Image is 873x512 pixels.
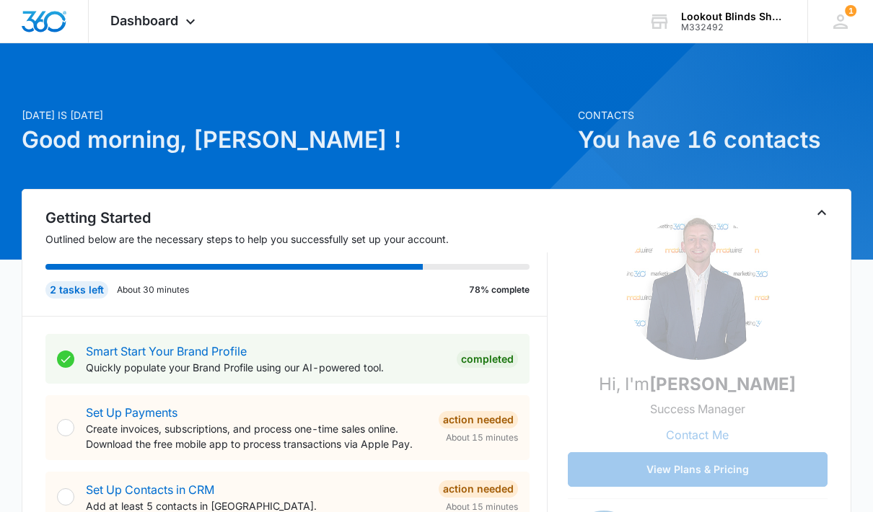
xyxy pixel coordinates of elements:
p: Quickly populate your Brand Profile using our AI-powered tool. [86,360,445,375]
p: Outlined below are the necessary steps to help you successfully set up your account. [45,231,548,247]
button: View Plans & Pricing [568,452,828,487]
a: Set Up Payments [86,405,177,420]
p: Create invoices, subscriptions, and process one-time sales online. Download the free mobile app t... [86,421,427,451]
p: Hi, I'm [599,371,796,397]
p: 78% complete [469,283,530,296]
img: Mike Davin [626,216,770,360]
div: Action Needed [439,411,518,428]
a: Smart Start Your Brand Profile [86,344,247,358]
div: account id [681,22,786,32]
div: account name [681,11,786,22]
div: 2 tasks left [45,281,108,299]
p: Contacts [578,107,851,123]
p: About 30 minutes [117,283,189,296]
div: notifications count [845,5,856,17]
span: About 15 minutes [446,431,518,444]
div: Action Needed [439,480,518,498]
p: Success Manager [650,400,745,418]
span: 1 [845,5,856,17]
button: Toggle Collapse [813,204,830,221]
h1: You have 16 contacts [578,123,851,157]
a: Set Up Contacts in CRM [86,482,214,497]
p: [DATE] is [DATE] [22,107,569,123]
span: Dashboard [110,13,178,28]
div: Completed [457,350,518,368]
h2: Getting Started [45,207,548,229]
strong: [PERSON_NAME] [649,374,796,394]
button: Contact Me [652,418,743,452]
h1: Good morning, [PERSON_NAME] ! [22,123,569,157]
